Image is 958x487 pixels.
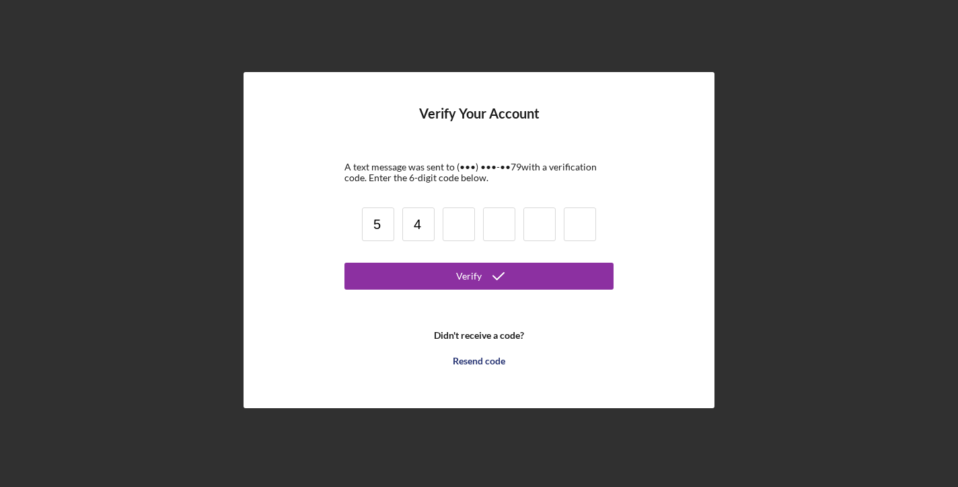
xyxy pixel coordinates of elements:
[344,162,614,183] div: A text message was sent to (•••) •••-•• 79 with a verification code. Enter the 6-digit code below.
[434,330,524,341] b: Didn't receive a code?
[453,348,505,375] div: Resend code
[419,106,540,141] h4: Verify Your Account
[456,263,482,290] div: Verify
[344,348,614,375] button: Resend code
[344,263,614,290] button: Verify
